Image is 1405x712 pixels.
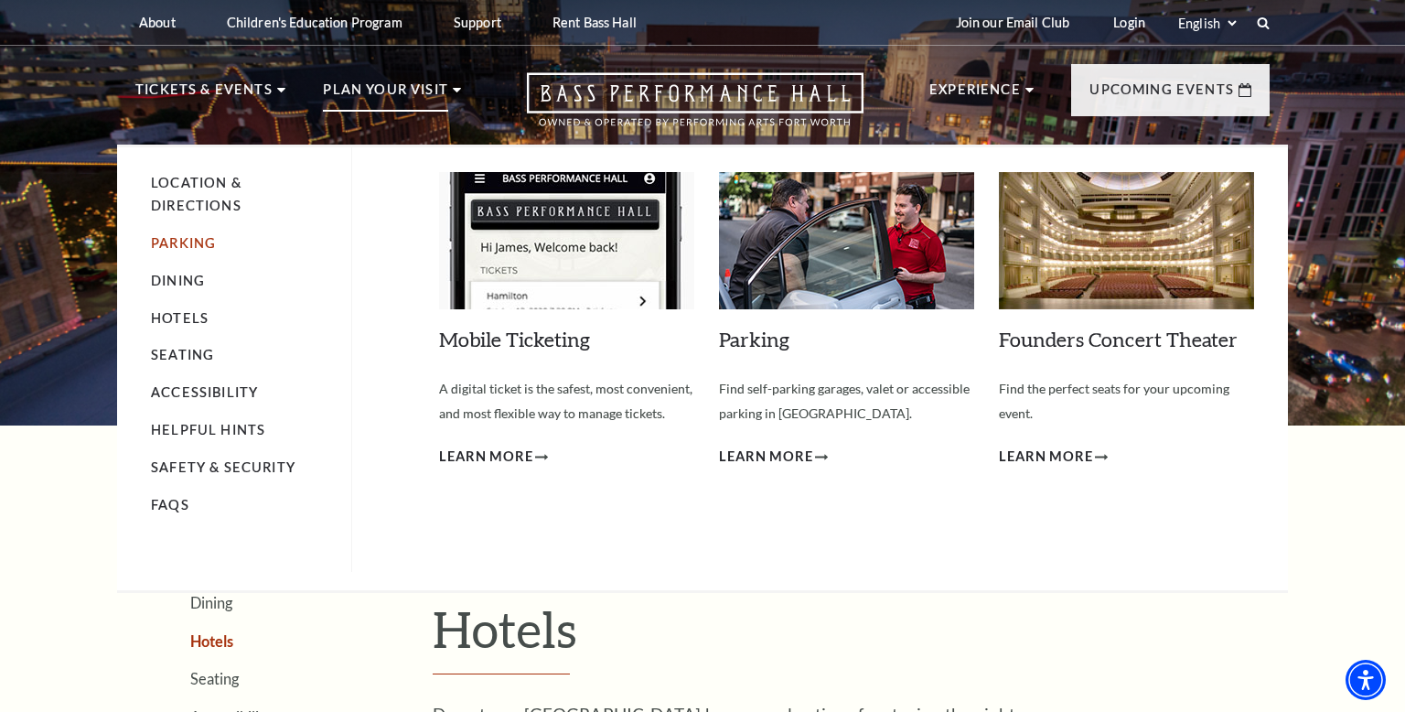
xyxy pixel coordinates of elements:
[999,446,1093,469] span: Learn More
[190,594,232,611] a: Dining
[439,446,548,469] a: Learn More Mobile Ticketing
[151,235,216,251] a: Parking
[1174,15,1239,32] select: Select:
[439,327,590,351] a: Mobile Ticketing
[151,347,214,362] a: Seating
[999,327,1238,351] a: Founders Concert Theater
[151,497,189,512] a: FAQs
[999,446,1108,469] a: Learn More Founders Concert Theater
[151,459,295,475] a: Safety & Security
[719,327,789,351] a: Parking
[190,670,239,687] a: Seating
[719,446,813,469] span: Learn More
[929,79,1021,112] p: Experience
[227,15,402,30] p: Children's Education Program
[139,15,176,30] p: About
[439,172,694,309] img: Mobile Ticketing
[439,377,694,426] p: A digital ticket is the safest, most convenient, and most flexible way to manage tickets.
[151,175,241,213] a: Location & Directions
[151,310,209,326] a: Hotels
[461,72,929,145] a: Open this option
[999,377,1254,426] p: Find the perfect seats for your upcoming event.
[454,15,501,30] p: Support
[190,632,233,650] a: Hotels
[719,377,974,426] p: Find self-parking garages, valet or accessible parking in [GEOGRAPHIC_DATA].
[433,599,1270,674] h1: Hotels
[1346,660,1386,700] div: Accessibility Menu
[1089,79,1234,112] p: Upcoming Events
[151,422,265,437] a: Helpful Hints
[439,446,533,469] span: Learn More
[719,446,828,469] a: Learn More Parking
[151,384,258,400] a: Accessibility
[135,79,273,112] p: Tickets & Events
[552,15,637,30] p: Rent Bass Hall
[151,273,205,288] a: Dining
[719,172,974,309] img: Parking
[323,79,448,112] p: Plan Your Visit
[999,172,1254,309] img: Founders Concert Theater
